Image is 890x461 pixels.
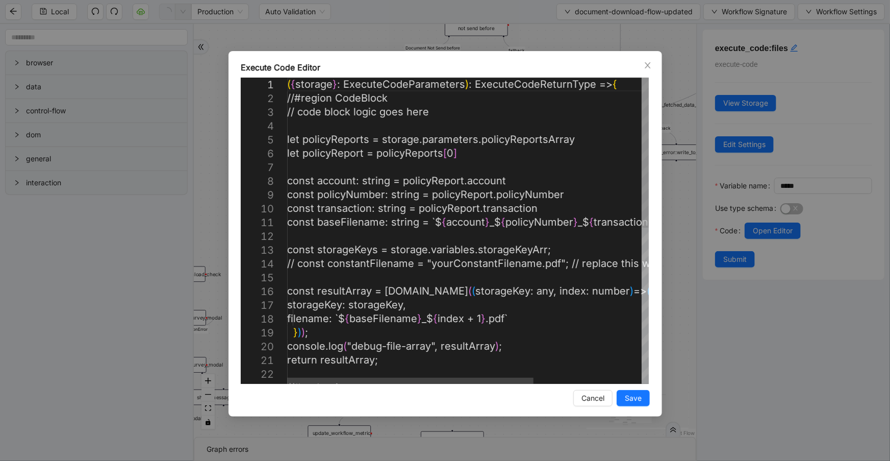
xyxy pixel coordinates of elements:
span: { [589,216,594,228]
span: Save [625,393,642,404]
div: 18 [241,312,274,326]
div: 9 [241,188,274,202]
span: ) [465,78,469,90]
div: 16 [241,285,274,299]
button: Close [642,60,653,71]
div: 12 [241,230,274,244]
span: let policyReport = policyReports [287,147,443,159]
span: console.log [287,340,343,352]
span: { [442,216,446,228]
div: 10 [241,202,274,216]
button: Save [617,390,650,406]
span: account [446,216,485,228]
span: storageKey: any, index: number [475,285,630,297]
div: 1 [241,78,274,92]
span: ) [298,326,301,338]
div: 17 [241,299,274,312]
span: _$ [422,312,433,325]
span: } [293,326,298,338]
span: ( [472,285,475,297]
div: 3 [241,106,274,119]
span: const baseFilename: string = `$ [287,216,442,228]
span: Number [525,188,564,201]
div: Execute Code Editor [241,61,650,74]
div: 19 [241,326,274,340]
span: baseFilename [349,312,417,325]
div: 2 [241,92,274,106]
span: { [345,312,349,325]
span: policyNumber [505,216,573,228]
span: } [573,216,578,228]
div: 21 [241,354,274,368]
span: // code block logic goes here [287,106,429,118]
span: index + 1 [438,312,481,325]
span: ] [453,147,457,159]
div: 14 [241,257,274,271]
span: _$ [578,216,589,228]
div: 8 [241,175,274,188]
span: ( [343,340,347,352]
span: : ExecuteCodeParameters [337,78,465,90]
div: 15 [241,271,274,285]
span: filename: `$ [287,312,345,325]
span: close [644,61,652,69]
span: storageKey: storageKey, [287,299,406,311]
span: e.pdf"; // replace this with your constant filenam [536,257,772,270]
div: 7 [241,161,274,175]
div: 5 [241,133,274,147]
span: { [613,78,617,90]
span: // const constantFilename = "yourConstantFilenam [287,257,536,270]
div: 4 [241,119,274,133]
div: 11 [241,216,274,230]
span: ( [468,285,472,297]
span: ) [495,340,499,352]
div: 6 [241,147,274,161]
span: "debug-file-array", resultArray [347,340,495,352]
span: ; [499,340,502,352]
span: const transaction: string = policyReport.transac [287,202,519,214]
span: let policyReports = storage.parameters.policyRep [287,133,529,145]
span: ; [305,326,308,338]
span: => [633,285,647,297]
span: storage [295,78,333,90]
span: transaction [594,216,648,228]
span: ) [630,285,633,297]
span: { [501,216,505,228]
span: const resultArray = [DOMAIN_NAME] [287,285,468,297]
span: const account: string = policyReport.account [287,175,506,187]
span: ortsArray [529,133,575,145]
div: 23 [241,381,274,395]
span: return resultArray; [287,354,378,366]
span: ) [301,326,305,338]
span: _$ [490,216,501,228]
span: 0 [447,147,453,159]
span: Cancel [581,393,604,404]
span: .pdf` [486,312,507,325]
span: ( [287,78,291,90]
span: } [333,78,337,90]
span: } [481,312,486,325]
div: 13 [241,244,274,257]
button: Cancel [573,390,613,406]
div: 22 [241,368,274,381]
span: { [433,312,438,325]
span: tion [519,202,538,214]
span: } [485,216,490,228]
span: const storageKeys = storage.variables.storageKey [287,244,532,256]
div: 20 [241,340,274,354]
span: const policyNumber: string = policyReport.policy [287,188,525,201]
span: //#region CodeBlock [287,92,388,104]
span: { [291,78,295,90]
span: Arr; [532,244,551,256]
span: : ExecuteCodeReturnType => [469,78,613,90]
span: [ [443,147,447,159]
span: } [417,312,422,325]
